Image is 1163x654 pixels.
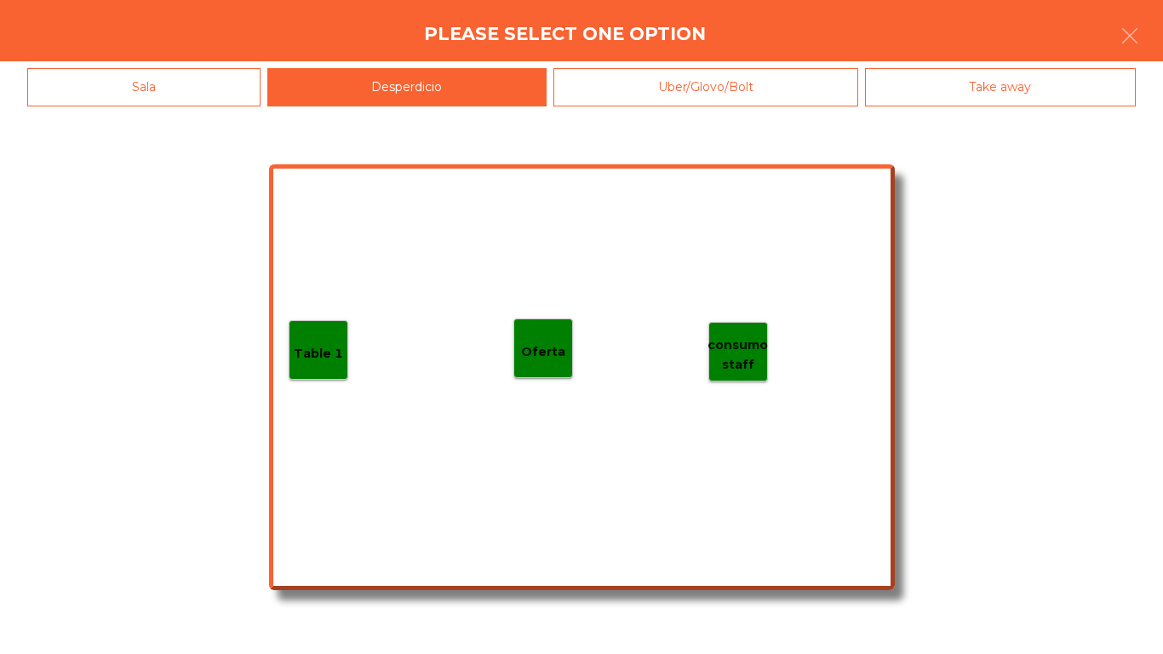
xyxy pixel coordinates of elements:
div: Desperdicio [267,68,547,106]
p: Table 1 [294,344,343,364]
div: Sala [27,68,261,106]
div: Uber/Glovo/Bolt [553,68,858,106]
p: Oferta [521,342,565,362]
h4: Please select one option [424,21,706,47]
div: Take away [865,68,1137,106]
p: consumo staff [708,336,768,374]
